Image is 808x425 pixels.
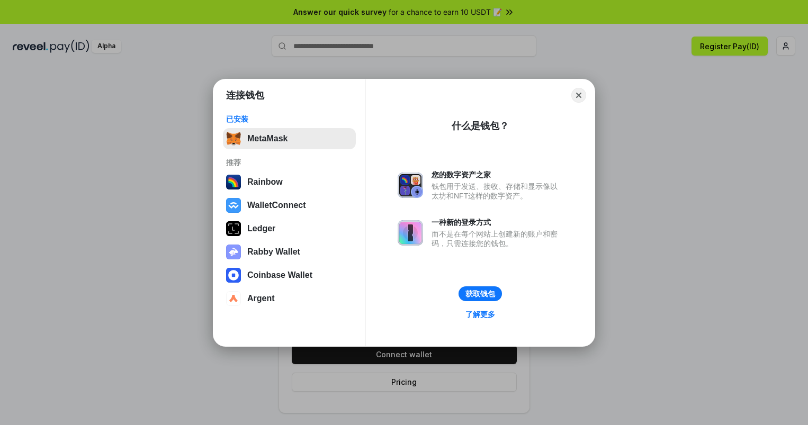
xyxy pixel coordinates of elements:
div: 而不是在每个网站上创建新的账户和密码，只需连接您的钱包。 [432,229,563,248]
div: MetaMask [247,134,288,143]
img: svg+xml,%3Csvg%20xmlns%3D%22http%3A%2F%2Fwww.w3.org%2F2000%2Fsvg%22%20fill%3D%22none%22%20viewBox... [398,220,423,246]
button: Rabby Wallet [223,241,356,263]
div: 钱包用于发送、接收、存储和显示像以太坊和NFT这样的数字资产。 [432,182,563,201]
button: 获取钱包 [459,286,502,301]
img: svg+xml,%3Csvg%20xmlns%3D%22http%3A%2F%2Fwww.w3.org%2F2000%2Fsvg%22%20width%3D%2228%22%20height%3... [226,221,241,236]
div: Ledger [247,224,275,233]
div: Coinbase Wallet [247,270,312,280]
div: 获取钱包 [465,289,495,299]
div: 什么是钱包？ [452,120,509,132]
div: WalletConnect [247,201,306,210]
button: Ledger [223,218,356,239]
div: 您的数字资产之家 [432,170,563,179]
div: Argent [247,294,275,303]
img: svg+xml,%3Csvg%20fill%3D%22none%22%20height%3D%2233%22%20viewBox%3D%220%200%2035%2033%22%20width%... [226,131,241,146]
button: Argent [223,288,356,309]
div: 推荐 [226,158,353,167]
div: Rainbow [247,177,283,187]
button: Coinbase Wallet [223,265,356,286]
button: Close [571,88,586,103]
a: 了解更多 [459,308,501,321]
button: Rainbow [223,171,356,193]
img: svg+xml,%3Csvg%20xmlns%3D%22http%3A%2F%2Fwww.w3.org%2F2000%2Fsvg%22%20fill%3D%22none%22%20viewBox... [226,245,241,259]
img: svg+xml,%3Csvg%20width%3D%2228%22%20height%3D%2228%22%20viewBox%3D%220%200%2028%2028%22%20fill%3D... [226,198,241,213]
div: 一种新的登录方式 [432,218,563,227]
div: Rabby Wallet [247,247,300,257]
h1: 连接钱包 [226,89,264,102]
div: 了解更多 [465,310,495,319]
div: 已安装 [226,114,353,124]
button: MetaMask [223,128,356,149]
button: WalletConnect [223,195,356,216]
img: svg+xml,%3Csvg%20width%3D%2228%22%20height%3D%2228%22%20viewBox%3D%220%200%2028%2028%22%20fill%3D... [226,291,241,306]
img: svg+xml,%3Csvg%20xmlns%3D%22http%3A%2F%2Fwww.w3.org%2F2000%2Fsvg%22%20fill%3D%22none%22%20viewBox... [398,173,423,198]
img: svg+xml,%3Csvg%20width%3D%2228%22%20height%3D%2228%22%20viewBox%3D%220%200%2028%2028%22%20fill%3D... [226,268,241,283]
img: svg+xml,%3Csvg%20width%3D%22120%22%20height%3D%22120%22%20viewBox%3D%220%200%20120%20120%22%20fil... [226,175,241,189]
